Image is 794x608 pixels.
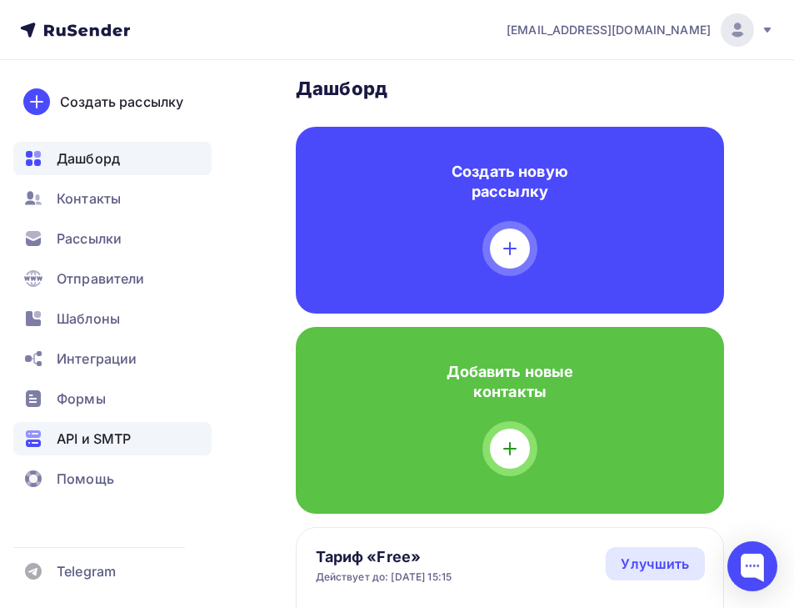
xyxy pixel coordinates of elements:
h4: Создать новую рассылку [437,162,582,202]
span: Интеграции [57,349,137,369]
span: Помощь [57,469,114,489]
span: Контакты [57,188,121,209]
span: API и SMTP [57,429,131,449]
div: Создать рассылку [60,92,183,112]
a: Улучшить [606,547,704,580]
a: Рассылки [13,222,212,255]
span: Отправители [57,269,145,289]
a: Отправители [13,262,212,295]
span: Шаблоны [57,309,120,329]
div: Улучшить [621,554,689,574]
a: [EMAIL_ADDRESS][DOMAIN_NAME] [507,13,774,47]
h4: Тариф «Free» [316,547,452,567]
span: Рассылки [57,229,122,249]
a: Контакты [13,182,212,215]
a: Формы [13,382,212,415]
a: Шаблоны [13,302,212,335]
span: [EMAIL_ADDRESS][DOMAIN_NAME] [507,22,711,38]
h4: Добавить новые контакты [437,362,582,402]
span: Telegram [57,561,116,581]
span: Формы [57,389,106,409]
a: Дашборд [13,142,212,175]
div: Действует до: [DATE] 15:15 [316,570,452,584]
span: Дашборд [57,148,120,168]
h3: Дашборд [296,77,724,100]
